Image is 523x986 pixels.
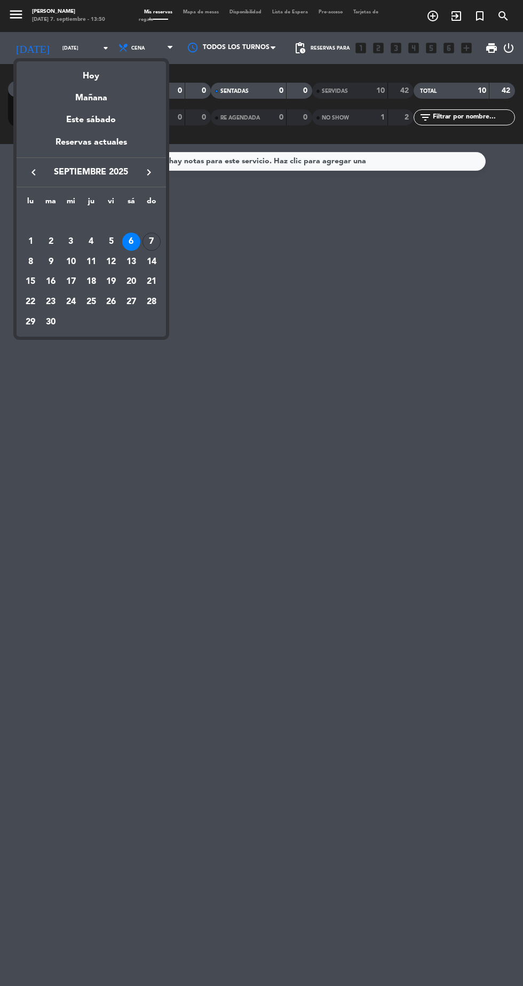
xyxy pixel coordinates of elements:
[42,233,60,251] div: 2
[61,292,81,312] td: 24 de septiembre de 2025
[81,292,101,312] td: 25 de septiembre de 2025
[81,252,101,272] td: 11 de septiembre de 2025
[102,293,120,311] div: 26
[21,233,39,251] div: 1
[141,252,162,272] td: 14 de septiembre de 2025
[21,273,39,291] div: 15
[122,233,140,251] div: 6
[21,212,162,232] td: SEP.
[21,253,39,271] div: 8
[141,272,162,292] td: 21 de septiembre de 2025
[42,293,60,311] div: 23
[17,61,166,83] div: Hoy
[81,195,101,212] th: jueves
[122,293,140,311] div: 27
[121,232,141,252] td: 6 de septiembre de 2025
[101,292,121,312] td: 26 de septiembre de 2025
[82,233,100,251] div: 4
[142,273,161,291] div: 21
[81,272,101,292] td: 18 de septiembre de 2025
[21,312,41,332] td: 29 de septiembre de 2025
[17,105,166,135] div: Este sábado
[141,232,162,252] td: 7 de septiembre de 2025
[82,253,100,271] div: 11
[17,136,166,157] div: Reservas actuales
[121,292,141,312] td: 27 de septiembre de 2025
[141,195,162,212] th: domingo
[142,293,161,311] div: 28
[61,232,81,252] td: 3 de septiembre de 2025
[62,233,80,251] div: 3
[142,233,161,251] div: 7
[61,252,81,272] td: 10 de septiembre de 2025
[121,252,141,272] td: 13 de septiembre de 2025
[24,165,43,179] button: keyboard_arrow_left
[41,312,61,332] td: 30 de septiembre de 2025
[142,166,155,179] i: keyboard_arrow_right
[21,292,41,312] td: 22 de septiembre de 2025
[121,195,141,212] th: sábado
[101,232,121,252] td: 5 de septiembre de 2025
[142,253,161,271] div: 14
[21,293,39,311] div: 22
[21,252,41,272] td: 8 de septiembre de 2025
[81,232,101,252] td: 4 de septiembre de 2025
[61,195,81,212] th: miércoles
[27,166,40,179] i: keyboard_arrow_left
[82,273,100,291] div: 18
[122,253,140,271] div: 13
[62,273,80,291] div: 17
[42,273,60,291] div: 16
[101,272,121,292] td: 19 de septiembre de 2025
[21,232,41,252] td: 1 de septiembre de 2025
[62,253,80,271] div: 10
[102,233,120,251] div: 5
[61,272,81,292] td: 17 de septiembre de 2025
[121,272,141,292] td: 20 de septiembre de 2025
[21,195,41,212] th: lunes
[41,195,61,212] th: martes
[102,253,120,271] div: 12
[102,273,120,291] div: 19
[17,83,166,105] div: Mañana
[41,272,61,292] td: 16 de septiembre de 2025
[42,253,60,271] div: 9
[42,313,60,331] div: 30
[101,252,121,272] td: 12 de septiembre de 2025
[139,165,159,179] button: keyboard_arrow_right
[41,292,61,312] td: 23 de septiembre de 2025
[62,293,80,311] div: 24
[101,195,121,212] th: viernes
[21,272,41,292] td: 15 de septiembre de 2025
[122,273,140,291] div: 20
[141,292,162,312] td: 28 de septiembre de 2025
[43,165,139,179] span: septiembre 2025
[82,293,100,311] div: 25
[41,252,61,272] td: 9 de septiembre de 2025
[21,313,39,331] div: 29
[41,232,61,252] td: 2 de septiembre de 2025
